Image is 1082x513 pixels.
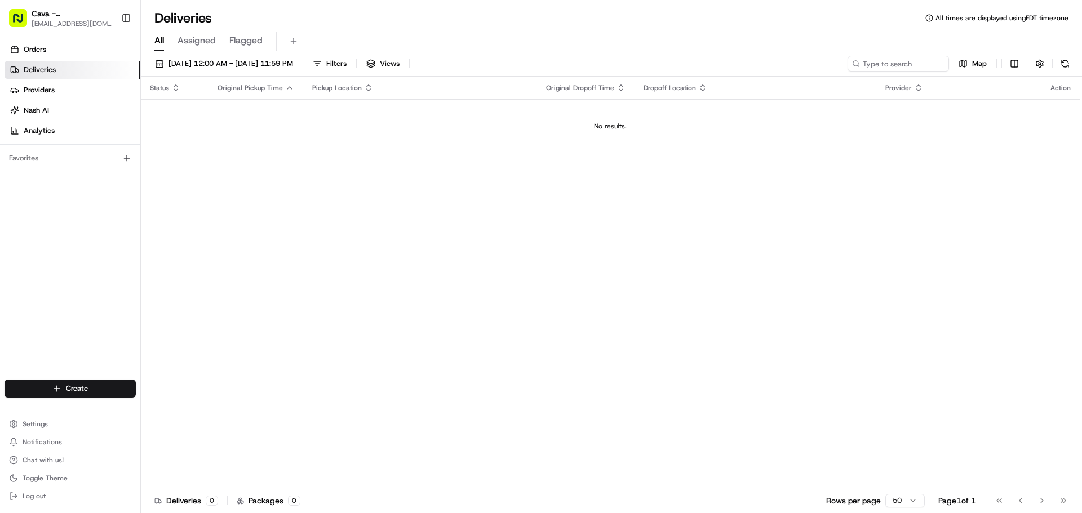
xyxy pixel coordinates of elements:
[5,452,136,468] button: Chat with us!
[178,34,216,47] span: Assigned
[79,279,136,288] a: Powered byPylon
[32,8,112,19] button: Cava - [GEOGRAPHIC_DATA]
[24,105,49,115] span: Nash AI
[95,253,104,262] div: 💻
[972,59,987,69] span: Map
[5,434,136,450] button: Notifications
[122,175,126,184] span: •
[288,496,300,506] div: 0
[11,146,76,155] div: Past conversations
[23,252,86,263] span: Knowledge Base
[935,14,1068,23] span: All times are displayed using EDT timezone
[644,83,696,92] span: Dropoff Location
[107,252,181,263] span: API Documentation
[24,44,46,55] span: Orders
[23,456,64,465] span: Chat with us!
[5,101,140,119] a: Nash AI
[5,61,140,79] a: Deliveries
[11,253,20,262] div: 📗
[938,495,976,506] div: Page 1 of 1
[11,11,34,34] img: Nash
[5,380,136,398] button: Create
[175,144,205,158] button: See all
[24,65,56,75] span: Deliveries
[885,83,912,92] span: Provider
[5,5,117,32] button: Cava - [GEOGRAPHIC_DATA][EMAIL_ADDRESS][DOMAIN_NAME]
[128,175,152,184] span: [DATE]
[154,495,218,506] div: Deliveries
[192,111,205,124] button: Start new chat
[546,83,614,92] span: Original Dropoff Time
[23,175,32,184] img: 1736555255976-a54dd68f-1ca7-489b-9aae-adbdc363a1c4
[312,83,362,92] span: Pickup Location
[5,41,140,59] a: Orders
[29,73,186,84] input: Clear
[150,83,169,92] span: Status
[826,495,881,506] p: Rows per page
[237,495,300,506] div: Packages
[51,119,155,128] div: We're available if you need us!
[168,59,293,69] span: [DATE] 12:00 AM - [DATE] 11:59 PM
[91,247,185,267] a: 💻API Documentation
[150,56,298,72] button: [DATE] 12:00 AM - [DATE] 11:59 PM
[11,45,205,63] p: Welcome 👋
[94,205,97,214] span: •
[5,149,136,167] div: Favorites
[32,19,112,28] button: [EMAIL_ADDRESS][DOMAIN_NAME]
[100,205,123,214] span: [DATE]
[35,175,120,184] span: Wisdom [PERSON_NAME]
[5,122,140,140] a: Analytics
[24,85,55,95] span: Providers
[24,126,55,136] span: Analytics
[35,205,91,214] span: [PERSON_NAME]
[112,279,136,288] span: Pylon
[66,383,88,394] span: Create
[11,164,29,186] img: Wisdom Oko
[11,194,29,212] img: Grace Nketiah
[206,496,218,506] div: 0
[23,438,62,447] span: Notifications
[954,56,992,72] button: Map
[308,56,352,72] button: Filters
[23,492,46,501] span: Log out
[24,108,44,128] img: 4920774857489_3d7f54699973ba98c624_72.jpg
[326,59,347,69] span: Filters
[5,470,136,486] button: Toggle Theme
[361,56,405,72] button: Views
[380,59,400,69] span: Views
[229,34,263,47] span: Flagged
[154,9,212,27] h1: Deliveries
[11,108,32,128] img: 1736555255976-a54dd68f-1ca7-489b-9aae-adbdc363a1c4
[23,206,32,215] img: 1736555255976-a54dd68f-1ca7-489b-9aae-adbdc363a1c4
[5,488,136,504] button: Log out
[848,56,949,72] input: Type to search
[218,83,283,92] span: Original Pickup Time
[1050,83,1071,92] div: Action
[1057,56,1073,72] button: Refresh
[7,247,91,267] a: 📗Knowledge Base
[23,474,68,483] span: Toggle Theme
[5,81,140,99] a: Providers
[51,108,185,119] div: Start new chat
[145,122,1075,131] div: No results.
[5,416,136,432] button: Settings
[23,420,48,429] span: Settings
[154,34,164,47] span: All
